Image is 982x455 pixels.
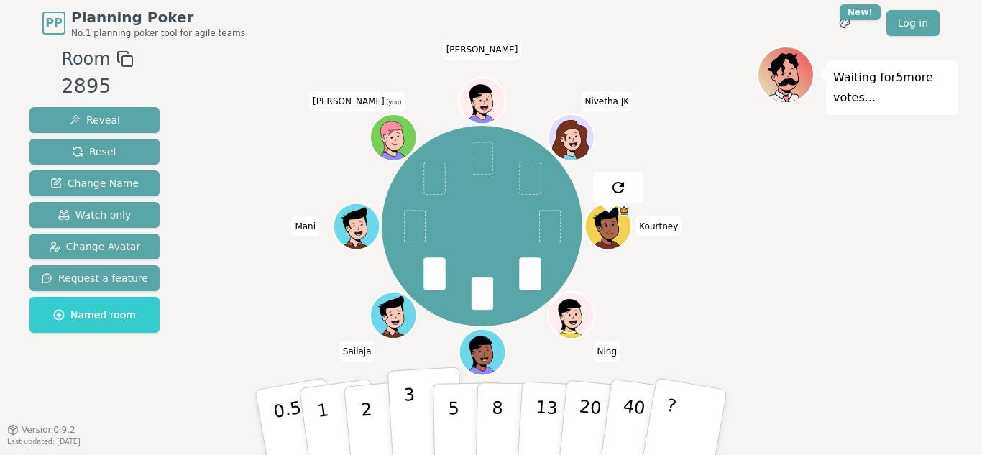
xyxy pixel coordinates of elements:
[7,424,75,436] button: Version0.9.2
[385,99,402,106] span: (you)
[29,139,160,165] button: Reset
[50,176,139,190] span: Change Name
[49,239,141,254] span: Change Avatar
[309,91,405,111] span: Click to change your name
[832,10,858,36] button: New!
[371,116,415,160] button: Click to change your avatar
[833,68,951,108] p: Waiting for 5 more votes...
[840,4,881,20] div: New!
[291,216,319,236] span: Click to change your name
[29,107,160,133] button: Reveal
[609,179,626,196] img: reset
[618,204,630,216] span: Kourtney is the host
[22,424,75,436] span: Version 0.9.2
[29,170,160,196] button: Change Name
[29,202,160,228] button: Watch only
[42,7,245,39] a: PPPlanning PokerNo.1 planning poker tool for agile teams
[594,341,621,361] span: Click to change your name
[41,271,148,285] span: Request a feature
[581,91,633,111] span: Click to change your name
[61,46,110,72] span: Room
[29,297,160,333] button: Named room
[635,216,682,236] span: Click to change your name
[29,265,160,291] button: Request a feature
[339,341,375,361] span: Click to change your name
[71,27,245,39] span: No.1 planning poker tool for agile teams
[7,438,81,446] span: Last updated: [DATE]
[69,113,120,127] span: Reveal
[71,7,245,27] span: Planning Poker
[58,208,132,222] span: Watch only
[61,72,133,101] div: 2895
[29,234,160,259] button: Change Avatar
[45,14,62,32] span: PP
[443,40,522,60] span: Click to change your name
[72,144,117,159] span: Reset
[53,308,136,322] span: Named room
[886,10,940,36] a: Log in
